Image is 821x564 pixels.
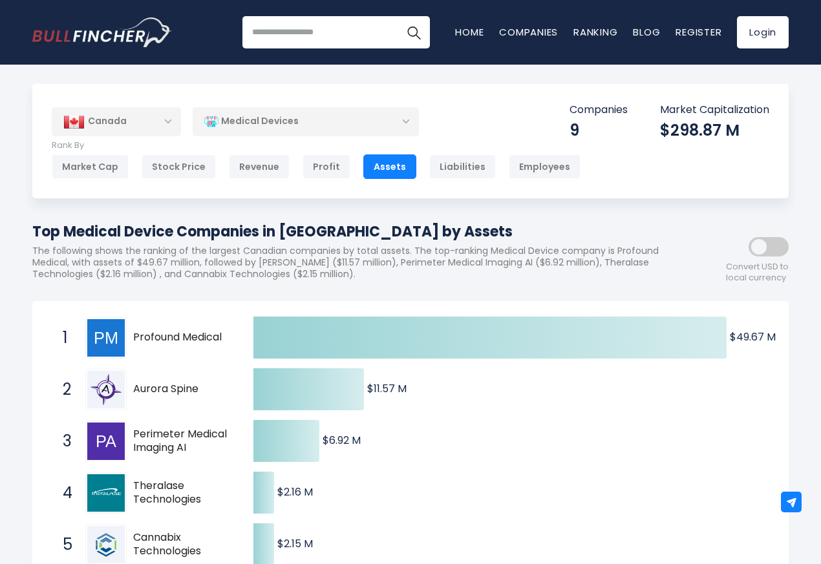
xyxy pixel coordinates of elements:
text: $2.15 M [277,536,313,551]
span: Aurora Spine [133,382,231,396]
div: Canada [52,107,181,136]
img: Aurora Spine [87,371,125,408]
div: $298.87 M [660,120,769,140]
h1: Top Medical Device Companies in [GEOGRAPHIC_DATA] by Assets [32,221,672,242]
a: Home [455,25,484,39]
div: Revenue [229,154,290,179]
div: 9 [570,120,628,140]
img: Perimeter Medical Imaging AI [87,423,125,460]
span: Profound Medical [133,331,231,344]
img: Bullfincher logo [32,17,172,47]
div: Assets [363,154,416,179]
span: 1 [56,327,69,349]
span: Cannabix Technologies [133,531,231,558]
text: $2.16 M [277,485,313,499]
div: Liabilities [429,154,496,179]
a: Register [676,25,721,39]
span: 4 [56,482,69,504]
span: 2 [56,379,69,401]
span: 3 [56,430,69,452]
span: Theralase Technologies [133,479,231,507]
p: Rank By [52,140,581,151]
div: Stock Price [142,154,216,179]
p: The following shows the ranking of the largest Canadian companies by total assets. The top-rankin... [32,245,672,280]
text: $11.57 M [367,381,407,396]
span: Convert USD to local currency [726,262,789,284]
div: Profit [303,154,350,179]
a: Companies [499,25,558,39]
text: $6.92 M [323,433,361,448]
span: 5 [56,534,69,556]
a: Login [737,16,789,48]
p: Market Capitalization [660,103,769,117]
img: Theralase Technologies [87,474,125,512]
span: Perimeter Medical Imaging AI [133,428,231,455]
img: Profound Medical [87,319,125,357]
p: Companies [570,103,628,117]
img: Cannabix Technologies [87,526,125,563]
a: Ranking [573,25,617,39]
div: Employees [509,154,581,179]
a: Go to homepage [32,17,171,47]
div: Market Cap [52,154,129,179]
text: $49.67 M [730,329,776,344]
div: Medical Devices [193,107,419,136]
a: Blog [633,25,660,39]
button: Search [398,16,430,48]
